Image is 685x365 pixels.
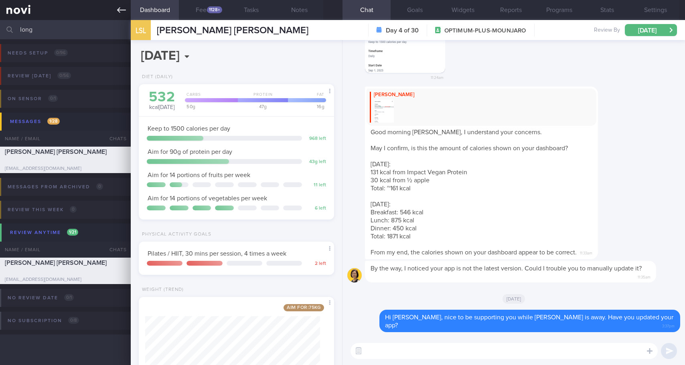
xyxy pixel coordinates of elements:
[371,225,417,232] span: Dinner: 450 kcal
[371,169,467,175] span: 131 kcal from Impact Vegan Protein
[306,261,326,267] div: 2 left
[70,206,77,213] span: 0
[67,229,78,236] span: 1 / 21
[662,321,675,329] span: 3:37pm
[284,304,324,311] span: Aim for: 75 kg
[370,92,593,98] div: [PERSON_NAME]
[148,250,286,257] span: Pilates / HIIT, 30 mins per session, 4 times a week
[503,294,525,304] span: [DATE]
[68,317,79,324] span: 0 / 8
[306,159,326,165] div: 43 g left
[64,294,74,301] span: 0 / 1
[5,277,126,283] div: [EMAIL_ADDRESS][DOMAIN_NAME]
[8,116,62,127] div: Messages
[371,217,414,224] span: Lunch: 875 kcal
[139,287,184,293] div: Weight (Trend)
[371,177,430,184] span: 30 kcal from ½ apple
[235,92,288,102] div: Protein
[157,26,308,35] span: [PERSON_NAME] [PERSON_NAME]
[48,95,58,102] span: 0 / 1
[6,71,73,81] div: Review [DATE]
[99,242,131,258] div: Chats
[6,181,105,192] div: Messages from Archived
[54,49,68,56] span: 0 / 96
[371,233,411,240] span: Total: 1871 kcal
[371,145,568,151] span: May I confirm, is this the amount of calories shown on your dashboard?
[148,172,250,178] span: Aim for 14 portions of fruits per week
[57,72,71,79] span: 0 / 56
[371,129,542,135] span: Good morning [PERSON_NAME], I understand your concerns.
[371,185,411,192] span: Total: ~161 kcal
[385,314,673,329] span: Hi [PERSON_NAME], nice to be supporting you while [PERSON_NAME] is away. Have you updated your app?
[580,248,592,256] span: 11:33am
[371,201,391,208] span: [DATE]:
[594,27,620,34] span: Review By
[235,104,288,109] div: 47 g
[371,249,577,256] span: From my end, the calories shown on your dashboard appear to be correct.
[638,272,651,280] span: 11:35am
[306,206,326,212] div: 6 left
[625,24,677,36] button: [DATE]
[371,161,391,167] span: [DATE]:
[5,149,107,155] span: [PERSON_NAME] [PERSON_NAME]
[99,131,131,147] div: Chats
[139,232,211,238] div: Physical Activity Goals
[6,204,79,215] div: Review this week
[431,73,444,81] span: 11:24am
[286,104,326,109] div: 16 g
[6,93,60,104] div: On sensor
[386,26,419,34] strong: Day 4 of 30
[148,149,232,155] span: Aim for 90g of protein per day
[444,27,526,35] span: OPTIMUM-PLUS-MOUNJARO
[6,48,70,58] div: Needs setup
[47,118,60,125] span: 1 / 28
[306,182,326,188] div: 11 left
[8,227,80,238] div: Review anytime
[374,100,394,124] img: Replying to photo by Mee Li
[96,183,103,190] span: 0
[148,195,267,202] span: Aim for 14 portions of vegetables per week
[182,104,238,109] div: 50 g
[207,6,222,13] div: 1128+
[306,136,326,142] div: 968 left
[6,315,81,326] div: No subscription
[129,15,153,46] div: LSL
[139,74,173,80] div: Diet (Daily)
[5,166,126,172] div: [EMAIL_ADDRESS][DOMAIN_NAME]
[147,90,177,111] div: kcal [DATE]
[5,260,107,266] span: [PERSON_NAME] [PERSON_NAME]
[371,265,642,272] span: By the way, I noticed your app is not the latest version. Could I trouble you to manually update it?
[182,92,238,102] div: Carbs
[286,92,326,102] div: Fat
[147,90,177,104] div: 532
[6,292,76,303] div: No review date
[148,125,230,132] span: Keep to 1500 calories per day
[371,209,424,216] span: Breakfast: 546 kcal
